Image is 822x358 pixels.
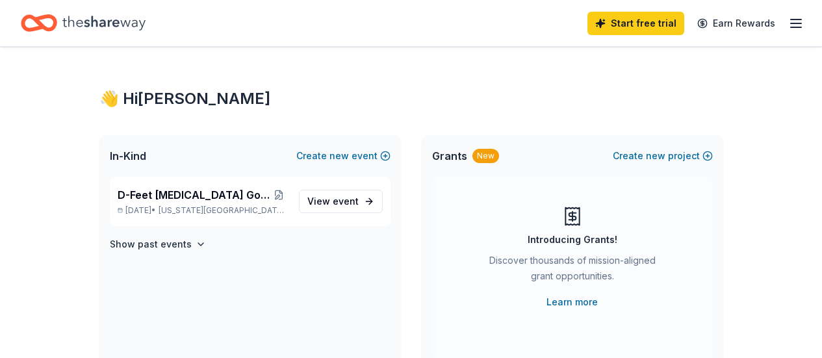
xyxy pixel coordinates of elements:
button: Createnewproject [613,148,713,164]
a: Earn Rewards [689,12,783,35]
span: D-Feet [MEDICAL_DATA] Golf Tournament [118,187,270,203]
p: [DATE] • [118,205,289,216]
a: Home [21,8,146,38]
h4: Show past events [110,237,192,252]
span: event [333,196,359,207]
div: Introducing Grants! [528,232,617,248]
span: [US_STATE][GEOGRAPHIC_DATA], [GEOGRAPHIC_DATA] [159,205,288,216]
div: Discover thousands of mission-aligned grant opportunities. [484,253,661,289]
a: Start free trial [587,12,684,35]
span: new [646,148,665,164]
a: Learn more [546,294,598,310]
div: New [472,149,499,163]
span: new [329,148,349,164]
span: View [307,194,359,209]
button: Createnewevent [296,148,391,164]
span: In-Kind [110,148,146,164]
span: Grants [432,148,467,164]
button: Show past events [110,237,206,252]
a: View event [299,190,383,213]
div: 👋 Hi [PERSON_NAME] [99,88,723,109]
